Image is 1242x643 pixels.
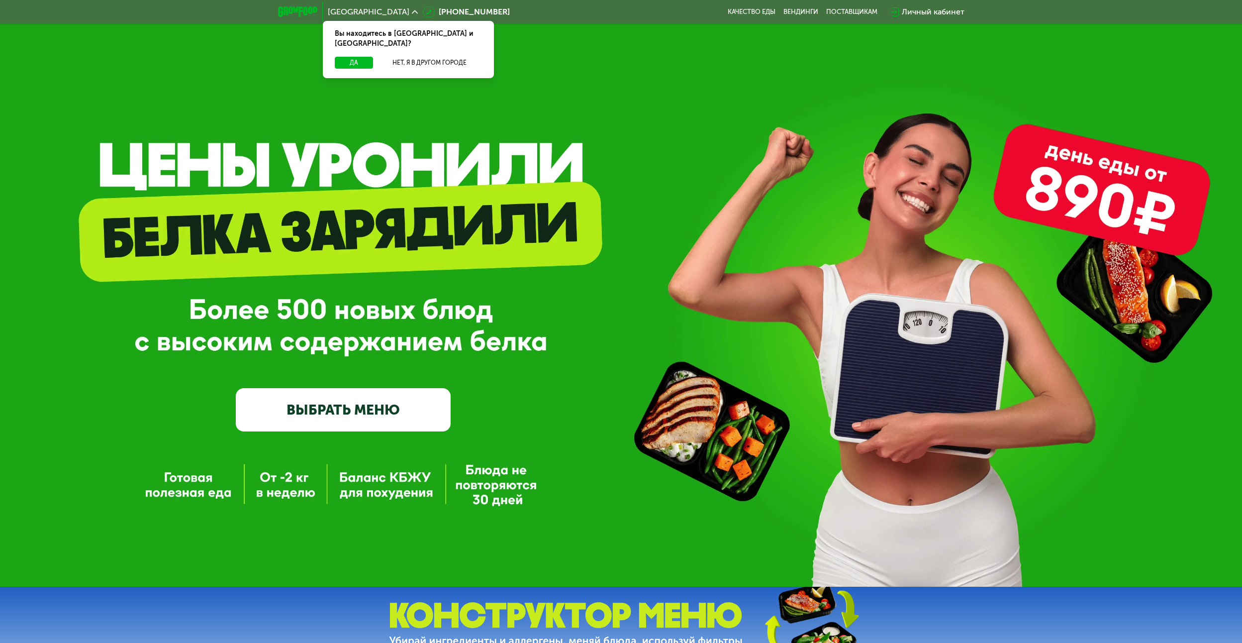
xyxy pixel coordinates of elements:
[236,388,451,431] a: ВЫБРАТЬ МЕНЮ
[377,57,482,69] button: Нет, я в другом городе
[728,8,775,16] a: Качество еды
[826,8,877,16] div: поставщикам
[902,6,964,18] div: Личный кабинет
[323,21,494,57] div: Вы находитесь в [GEOGRAPHIC_DATA] и [GEOGRAPHIC_DATA]?
[423,6,510,18] a: [PHONE_NUMBER]
[335,57,373,69] button: Да
[783,8,818,16] a: Вендинги
[328,8,409,16] span: [GEOGRAPHIC_DATA]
